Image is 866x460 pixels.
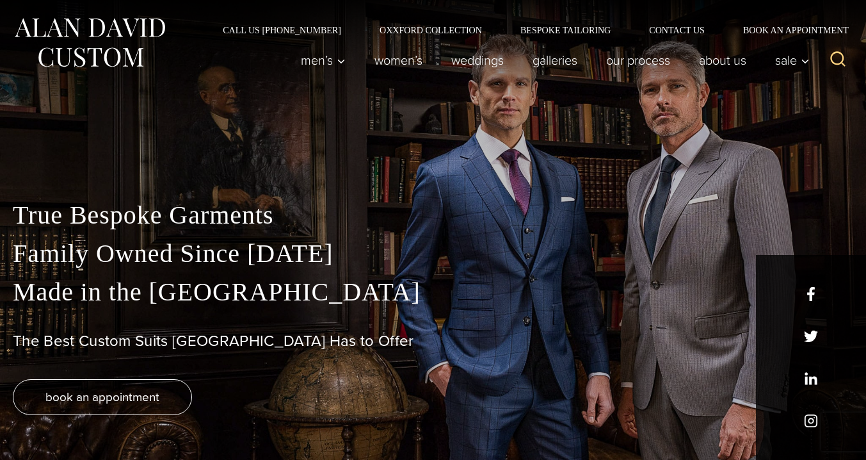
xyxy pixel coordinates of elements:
a: Oxxford Collection [360,26,501,35]
p: True Bespoke Garments Family Owned Since [DATE] Made in the [GEOGRAPHIC_DATA] [13,196,853,311]
a: Our Process [592,47,685,73]
button: View Search Form [822,45,853,76]
a: book an appointment [13,379,192,415]
a: weddings [437,47,518,73]
a: Book an Appointment [724,26,853,35]
a: Bespoke Tailoring [501,26,630,35]
span: Sale [775,54,810,67]
a: Women’s [360,47,437,73]
h1: The Best Custom Suits [GEOGRAPHIC_DATA] Has to Offer [13,332,853,350]
img: Alan David Custom [13,14,166,71]
a: About Us [685,47,761,73]
span: book an appointment [45,388,159,406]
a: Contact Us [630,26,724,35]
a: Call Us [PHONE_NUMBER] [204,26,360,35]
nav: Secondary Navigation [204,26,853,35]
nav: Primary Navigation [287,47,817,73]
span: Men’s [301,54,346,67]
a: Galleries [518,47,592,73]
